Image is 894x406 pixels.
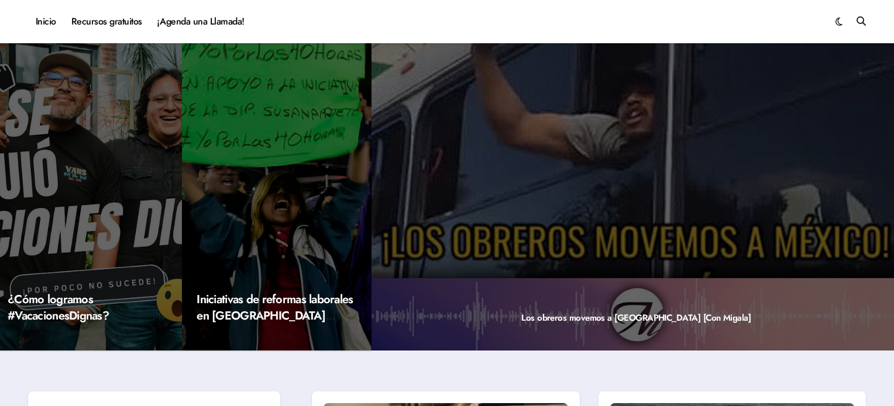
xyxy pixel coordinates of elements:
a: Recursos gratuitos [64,6,150,37]
a: ¿Cómo logramos #VacacionesDignas? [8,291,109,324]
a: ¡Agenda una Llamada! [150,6,252,37]
a: Los obreros movemos a [GEOGRAPHIC_DATA] [Con Migala] [521,311,751,324]
a: Inicio [28,6,64,37]
a: Iniciativas de reformas laborales en [GEOGRAPHIC_DATA] (2023) [197,291,353,341]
